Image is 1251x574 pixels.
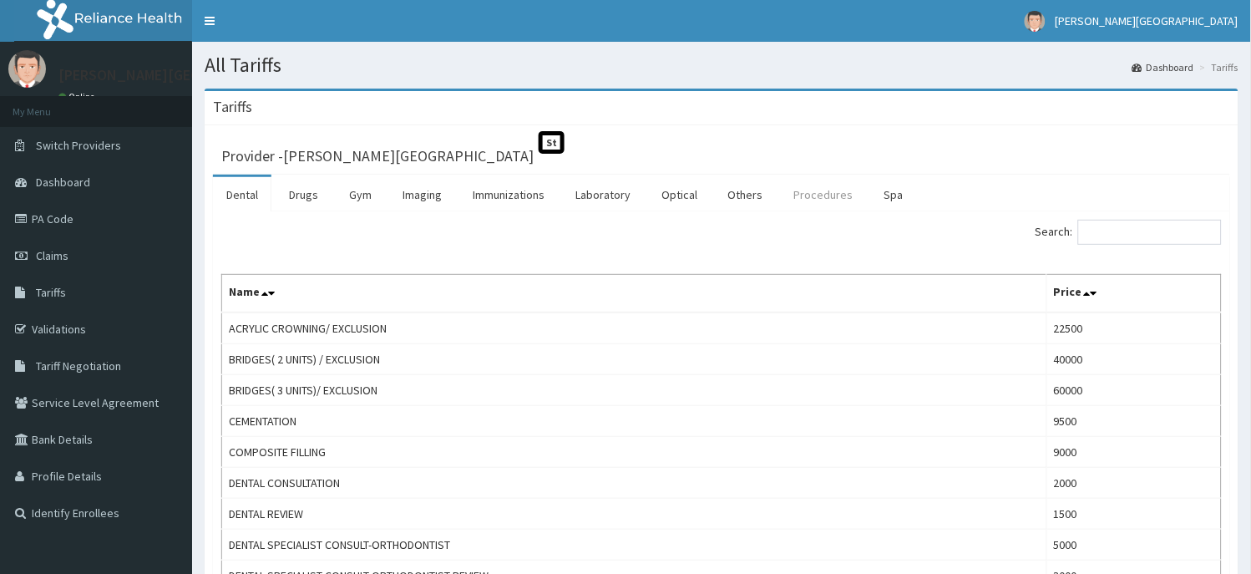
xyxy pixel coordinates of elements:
[562,177,644,212] a: Laboratory
[1046,344,1221,375] td: 40000
[222,499,1047,530] td: DENTAL REVIEW
[8,50,46,88] img: User Image
[389,177,455,212] a: Imaging
[222,275,1047,313] th: Name
[648,177,711,212] a: Optical
[1046,437,1221,468] td: 9000
[1046,375,1221,406] td: 60000
[1036,220,1222,245] label: Search:
[36,175,90,190] span: Dashboard
[1046,499,1221,530] td: 1500
[1046,312,1221,344] td: 22500
[336,177,385,212] a: Gym
[221,149,534,164] h3: Provider - [PERSON_NAME][GEOGRAPHIC_DATA]
[58,91,99,103] a: Online
[222,375,1047,406] td: BRIDGES( 3 UNITS)/ EXCLUSION
[222,312,1047,344] td: ACRYLIC CROWNING/ EXCLUSION
[222,406,1047,437] td: CEMENTATION
[1078,220,1222,245] input: Search:
[1046,275,1221,313] th: Price
[1046,468,1221,499] td: 2000
[1025,11,1046,32] img: User Image
[36,248,68,263] span: Claims
[222,530,1047,561] td: DENTAL SPECIALIST CONSULT-ORTHODONTIST
[36,358,121,373] span: Tariff Negotiation
[213,99,252,114] h3: Tariffs
[58,68,306,83] p: [PERSON_NAME][GEOGRAPHIC_DATA]
[276,177,332,212] a: Drugs
[222,344,1047,375] td: BRIDGES( 2 UNITS) / EXCLUSION
[871,177,917,212] a: Spa
[715,177,777,212] a: Others
[205,54,1238,76] h1: All Tariffs
[36,138,121,153] span: Switch Providers
[781,177,867,212] a: Procedures
[1046,406,1221,437] td: 9500
[1132,60,1194,74] a: Dashboard
[1196,60,1238,74] li: Tariffs
[222,437,1047,468] td: COMPOSITE FILLING
[1056,13,1238,28] span: [PERSON_NAME][GEOGRAPHIC_DATA]
[1046,530,1221,561] td: 5000
[36,285,66,300] span: Tariffs
[222,468,1047,499] td: DENTAL CONSULTATION
[459,177,558,212] a: Immunizations
[539,131,565,154] span: St
[213,177,271,212] a: Dental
